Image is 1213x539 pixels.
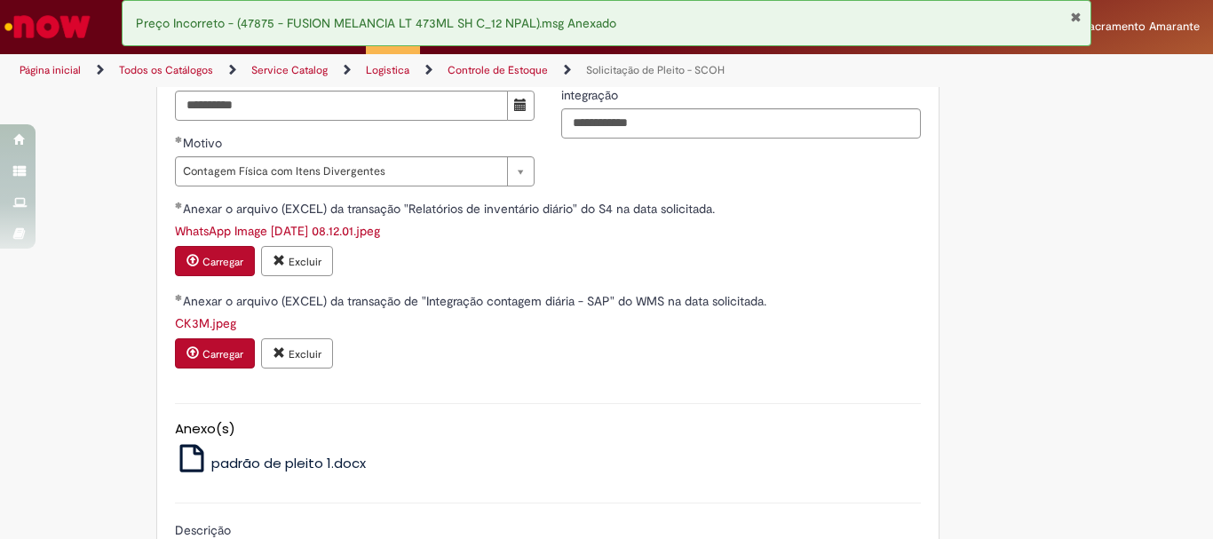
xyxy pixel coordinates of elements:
[175,522,234,538] span: Descrição
[202,255,243,269] small: Carregar
[586,63,725,77] a: Solicitação de Pleito - SCOH
[175,136,183,143] span: Obrigatório Preenchido
[175,223,380,239] a: Download de WhatsApp Image 2025-08-27 at 08.12.01.jpeg
[175,315,236,331] a: Download de CK3M.jpeg
[289,347,321,361] small: Excluir
[175,294,183,301] span: Obrigatório Preenchido
[561,108,921,139] input: Número do Incidente gerado na sinalização do erro de integração
[561,69,869,103] span: Número do Incidente gerado na sinalização do erro de integração
[119,63,213,77] a: Todos os Catálogos
[507,91,535,121] button: Mostrar calendário para Data da conciliação do Pleito Solicitado
[1052,19,1200,34] span: Vitor Sacramento Amarante
[1070,10,1082,24] button: Fechar Notificação
[20,63,81,77] a: Página inicial
[175,422,921,437] h5: Anexo(s)
[175,91,508,121] input: Data da conciliação do Pleito Solicitado 20 August 2025 Wednesday
[175,246,255,276] button: Carregar anexo de Anexar o arquivo (EXCEL) da transação "Relatórios de inventário diário" do S4 n...
[2,9,93,44] img: ServiceNow
[366,63,409,77] a: Logistica
[289,255,321,269] small: Excluir
[175,338,255,369] button: Carregar anexo de Anexar o arquivo (EXCEL) da transação de "Integração contagem diária - SAP" do ...
[183,135,226,151] span: Motivo
[211,454,366,472] span: padrão de pleito 1.docx
[136,15,616,31] span: Preço Incorreto - (47875 - FUSION MELANCIA LT 473ML SH C_12 NPAL).msg Anexado
[183,157,498,186] span: Contagem Física com Itens Divergentes
[175,454,367,472] a: padrão de pleito 1.docx
[448,63,548,77] a: Controle de Estoque
[261,338,333,369] button: Excluir anexo CK3M.jpeg
[13,54,796,87] ul: Trilhas de página
[261,246,333,276] button: Excluir anexo WhatsApp Image 2025-08-27 at 08.12.01.jpeg
[251,63,328,77] a: Service Catalog
[183,293,770,309] span: Anexar o arquivo (EXCEL) da transação de "Integração contagem diária - SAP" do WMS na data solici...
[175,202,183,209] span: Obrigatório Preenchido
[183,201,718,217] span: Anexar o arquivo (EXCEL) da transação "Relatórios de inventário diário" do S4 na data solicitada.
[202,347,243,361] small: Carregar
